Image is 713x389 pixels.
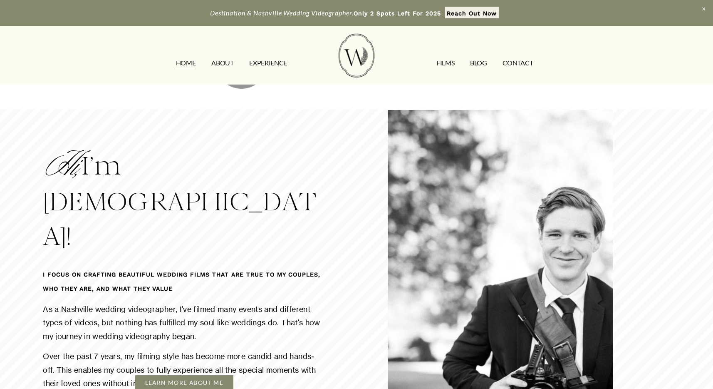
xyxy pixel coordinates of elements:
[339,34,374,77] img: Wild Fern Weddings
[249,57,287,70] a: EXPERIENCE
[211,57,233,70] a: ABOUT
[503,57,533,70] a: CONTACT
[445,7,499,18] a: Reach Out Now
[436,57,454,70] a: FILMS
[43,271,323,292] strong: I FOCUS ON CRAFTING BEAUTIFUL WEDDING FILMS THAT ARE TRUE TO MY COUPLES, WHO THEY ARE, AND WHAT T...
[43,149,325,254] h2: I’m [DEMOGRAPHIC_DATA]!
[176,57,196,70] a: HOME
[470,57,487,70] a: Blog
[43,151,82,184] em: Hi,
[447,10,497,17] strong: Reach Out Now
[43,302,325,343] p: As a Nashville wedding videographer, I've filmed many events and different types of videos, but n...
